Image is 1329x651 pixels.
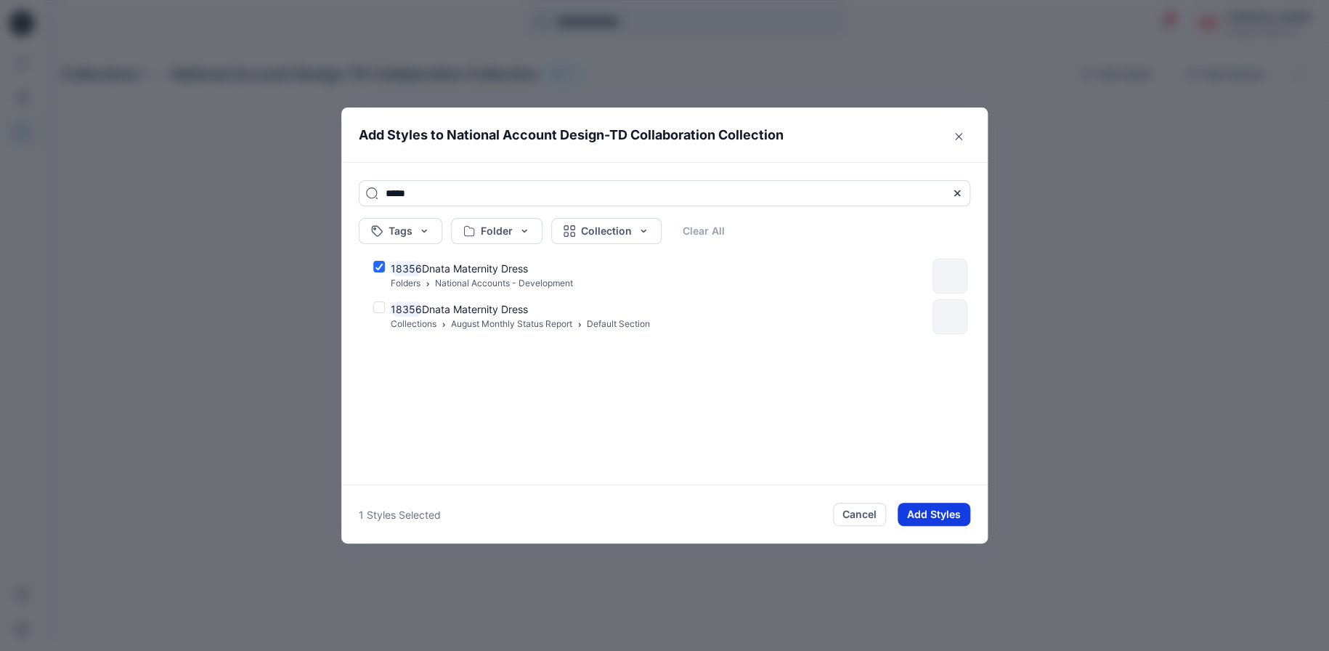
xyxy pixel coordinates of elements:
p: 1 Styles Selected [359,507,441,522]
button: Cancel [833,503,886,526]
p: National Accounts - Development [435,276,573,291]
p: Folders [391,276,420,291]
mark: 18356 [391,261,422,276]
p: Default Section [587,317,650,332]
button: Close [947,125,970,148]
p: August Monthly Status Report [451,317,572,332]
header: Add Styles to National Account Design-TD Collaboration Collection [341,108,988,162]
button: Add Styles [898,503,970,526]
span: Dnata Maternity Dress [422,303,528,315]
mark: 18356 [391,302,422,317]
button: Tags [359,218,442,244]
p: Collections [391,317,436,332]
button: Collection [551,218,662,244]
button: Folder [451,218,542,244]
span: Dnata Maternity Dress [422,262,528,275]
